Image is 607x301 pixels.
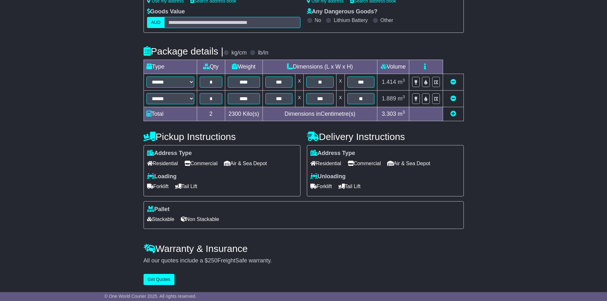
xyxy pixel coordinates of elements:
[144,274,175,285] button: Get Quotes
[295,74,304,91] td: x
[147,158,178,168] span: Residential
[144,60,197,74] td: Type
[310,150,355,157] label: Address Type
[310,181,332,191] span: Forklift
[228,111,241,117] span: 2300
[147,214,174,224] span: Stackable
[336,91,344,107] td: x
[377,60,409,74] td: Volume
[315,17,321,23] label: No
[381,17,393,23] label: Other
[307,131,464,142] h4: Delivery Instructions
[348,158,381,168] span: Commercial
[225,107,263,121] td: Kilo(s)
[147,17,165,28] label: AUD
[197,60,225,74] td: Qty
[263,60,377,74] td: Dimensions (L x W x H)
[382,79,396,85] span: 1.414
[147,206,170,213] label: Pallet
[197,107,225,121] td: 2
[208,257,218,264] span: 250
[310,158,341,168] span: Residential
[147,173,177,180] label: Loading
[295,91,304,107] td: x
[144,257,464,264] div: All our quotes include a $ FreightSafe warranty.
[398,111,405,117] span: m
[181,214,219,224] span: Non Stackable
[175,181,197,191] span: Tail Lift
[144,107,197,121] td: Total
[147,150,192,157] label: Address Type
[398,79,405,85] span: m
[104,294,196,299] span: © One World Courier 2025. All rights reserved.
[258,49,268,56] label: lb/in
[382,95,396,102] span: 1.889
[184,158,218,168] span: Commercial
[231,49,247,56] label: kg/cm
[398,95,405,102] span: m
[387,158,430,168] span: Air & Sea Depot
[450,79,456,85] a: Remove this item
[450,95,456,102] a: Remove this item
[450,111,456,117] a: Add new item
[336,74,344,91] td: x
[144,131,300,142] h4: Pickup Instructions
[144,46,224,56] h4: Package details |
[263,107,377,121] td: Dimensions in Centimetre(s)
[147,8,185,15] label: Goods Value
[334,17,368,23] label: Lithium Battery
[310,173,346,180] label: Unloading
[403,94,405,99] sup: 3
[144,243,464,254] h4: Warranty & Insurance
[403,110,405,114] sup: 3
[225,60,263,74] td: Weight
[224,158,267,168] span: Air & Sea Depot
[147,181,169,191] span: Forklift
[382,111,396,117] span: 3.303
[307,8,378,15] label: Any Dangerous Goods?
[403,78,405,83] sup: 3
[338,181,361,191] span: Tail Lift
